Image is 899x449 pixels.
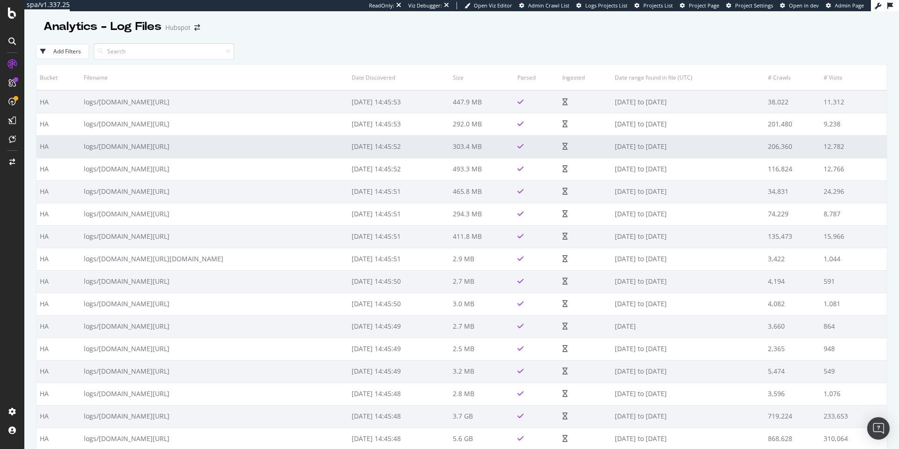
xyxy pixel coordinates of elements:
td: HA [37,135,81,158]
button: Add Filters [36,44,89,59]
div: ReadOnly: [369,2,394,9]
th: Size [449,65,514,90]
td: [DATE] 14:45:51 [348,225,449,248]
td: 719,224 [765,405,821,427]
th: Filename [81,65,348,90]
td: 2.7 MB [449,315,514,338]
td: [DATE] 14:45:49 [348,360,449,383]
a: Logs Projects List [576,2,627,9]
td: 411.8 MB [449,225,514,248]
td: HA [37,338,81,360]
td: [DATE] 14:45:53 [348,113,449,135]
td: HA [37,270,81,293]
td: 2.5 MB [449,338,514,360]
td: 4,194 [765,270,821,293]
td: 447.9 MB [449,90,514,113]
td: HA [37,180,81,203]
div: Add Filters [53,47,81,55]
td: 24,296 [820,180,887,203]
td: logs/[DOMAIN_NAME][URL] [81,225,348,248]
td: [DATE] 14:45:51 [348,203,449,225]
td: 2,365 [765,338,821,360]
th: Bucket [37,65,81,90]
td: [DATE] to [DATE] [612,270,765,293]
th: # Visits [820,65,887,90]
td: HA [37,360,81,383]
td: 38,022 [765,90,821,113]
td: 948 [820,338,887,360]
td: HA [37,225,81,248]
td: 74,229 [765,203,821,225]
td: 292.0 MB [449,113,514,135]
td: HA [37,90,81,113]
td: logs/[DOMAIN_NAME][URL] [81,270,348,293]
td: 3,422 [765,248,821,270]
th: Parsed [514,65,559,90]
td: 34,831 [765,180,821,203]
td: 2.8 MB [449,383,514,405]
td: 9,238 [820,113,887,135]
td: HA [37,158,81,180]
td: 1,044 [820,248,887,270]
td: 12,782 [820,135,887,158]
td: 2.7 MB [449,270,514,293]
td: 233,653 [820,405,887,427]
td: [DATE] 14:45:48 [348,383,449,405]
span: Project Page [689,2,719,9]
td: HA [37,293,81,315]
td: [DATE] to [DATE] [612,405,765,427]
a: Admin Page [826,2,864,9]
div: Viz Debugger: [408,2,442,9]
td: 3.0 MB [449,293,514,315]
td: [DATE] to [DATE] [612,338,765,360]
td: 465.8 MB [449,180,514,203]
td: [DATE] to [DATE] [612,383,765,405]
span: Admin Crawl List [528,2,569,9]
td: 201,480 [765,113,821,135]
span: Projects List [643,2,673,9]
td: [DATE] 14:45:51 [348,248,449,270]
input: Search [94,43,234,59]
td: HA [37,315,81,338]
td: [DATE] to [DATE] [612,360,765,383]
td: 591 [820,270,887,293]
td: [DATE] to [DATE] [612,158,765,180]
td: logs/[DOMAIN_NAME][URL] [81,360,348,383]
th: Date Discovered [348,65,449,90]
td: 4,082 [765,293,821,315]
td: 864 [820,315,887,338]
td: 294.3 MB [449,203,514,225]
td: 5,474 [765,360,821,383]
a: Project Page [680,2,719,9]
div: Analytics - Log Files [44,19,162,35]
td: 8,787 [820,203,887,225]
span: Open Viz Editor [474,2,512,9]
td: 303.4 MB [449,135,514,158]
span: Project Settings [735,2,773,9]
td: [DATE] to [DATE] [612,203,765,225]
td: [DATE] 14:45:50 [348,293,449,315]
span: Admin Page [835,2,864,9]
td: logs/[DOMAIN_NAME][URL][DOMAIN_NAME] [81,248,348,270]
td: logs/[DOMAIN_NAME][URL] [81,135,348,158]
td: logs/[DOMAIN_NAME][URL] [81,293,348,315]
td: [DATE] 14:45:50 [348,270,449,293]
td: [DATE] [612,315,765,338]
div: arrow-right-arrow-left [194,24,200,31]
td: [DATE] 14:45:52 [348,158,449,180]
td: [DATE] to [DATE] [612,225,765,248]
td: 493.3 MB [449,158,514,180]
td: 116,824 [765,158,821,180]
td: [DATE] 14:45:51 [348,180,449,203]
td: 3,596 [765,383,821,405]
div: Open Intercom Messenger [867,417,890,440]
td: 3,660 [765,315,821,338]
td: [DATE] 14:45:52 [348,135,449,158]
td: [DATE] to [DATE] [612,248,765,270]
td: HA [37,113,81,135]
td: 3.7 GB [449,405,514,427]
th: Date range found in file (UTC) [612,65,765,90]
td: 1,081 [820,293,887,315]
td: logs/[DOMAIN_NAME][URL] [81,90,348,113]
td: logs/[DOMAIN_NAME][URL] [81,158,348,180]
